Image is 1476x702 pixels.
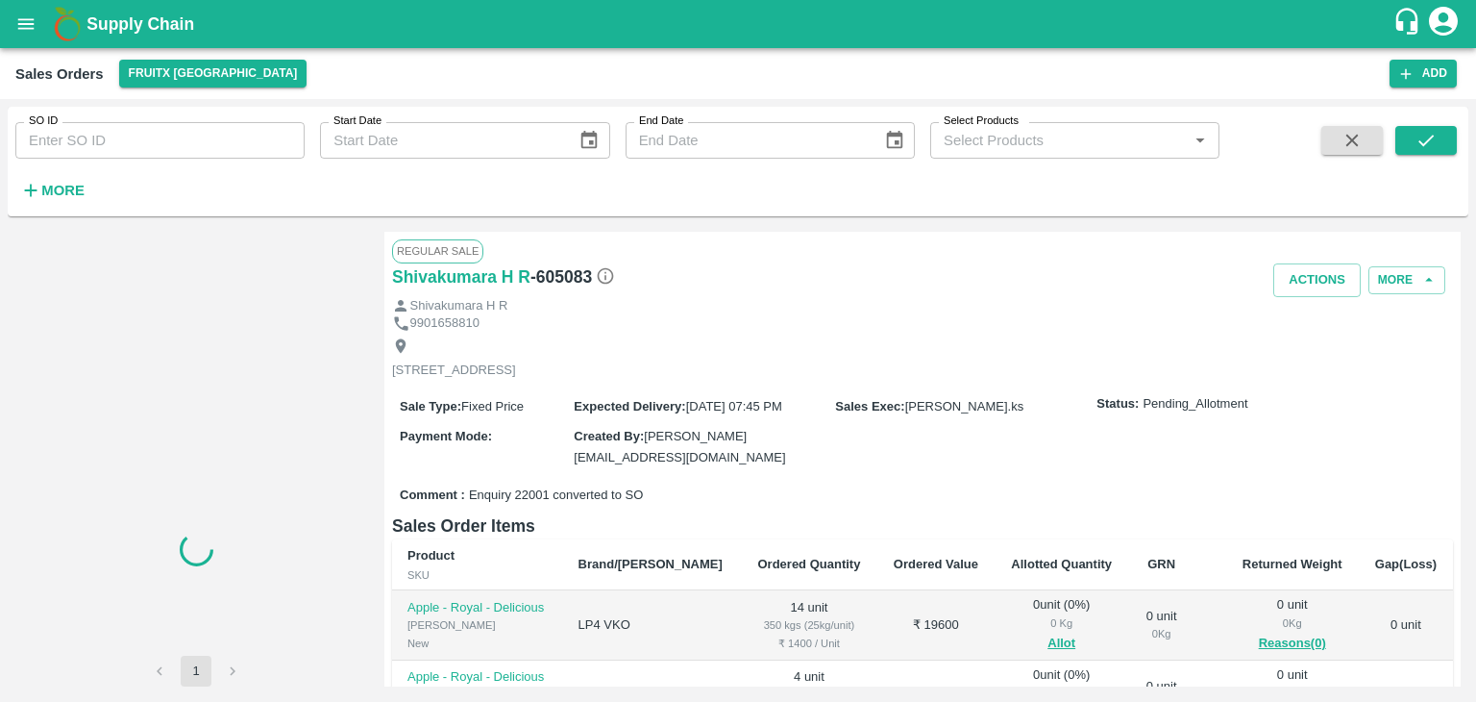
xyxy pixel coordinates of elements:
nav: pagination navigation [141,656,251,687]
p: Shivakumara H R [410,297,508,315]
label: Comment : [400,487,465,505]
div: 0 Kg [1144,625,1179,642]
label: SO ID [29,113,58,129]
label: Sales Exec : [835,399,904,414]
button: page 1 [181,656,211,687]
input: Select Products [936,128,1182,153]
div: 0 unit ( 0 %) [1010,596,1113,654]
div: New [407,635,548,652]
button: Open [1188,128,1213,153]
span: Pending_Allotment [1143,395,1247,414]
p: [STREET_ADDRESS] [392,362,516,380]
div: Sales Orders [15,62,104,87]
b: Brand/[PERSON_NAME] [578,557,723,571]
button: Actions [1273,263,1361,297]
h6: - 605083 [530,263,615,290]
input: Enter SO ID [15,122,305,159]
div: 0 Kg [1010,685,1113,702]
img: logo [48,5,86,43]
label: Created By : [574,429,644,443]
button: open drawer [4,2,48,46]
td: 0 unit [1359,590,1453,661]
div: 0 Kg [1010,614,1113,632]
a: Supply Chain [86,11,1392,38]
b: Returned Weight [1242,557,1342,571]
p: Apple - Royal - Delicious [407,668,548,687]
button: Allot [1047,633,1075,655]
button: Select DC [119,60,307,88]
button: Choose date [571,122,607,159]
span: [PERSON_NAME].ks [905,399,1024,414]
button: Choose date [876,122,913,159]
div: 0 unit [1242,596,1343,654]
div: 350 kgs (25kg/unit) [756,616,862,634]
label: Sale Type : [400,399,461,414]
button: More [15,174,89,207]
strong: More [41,183,85,198]
label: Expected Delivery : [574,399,685,414]
b: Gap(Loss) [1375,557,1437,571]
div: customer-support [1392,7,1426,41]
div: 0 Kg [1242,614,1343,632]
b: GRN [1147,557,1175,571]
label: End Date [639,113,683,129]
button: Add [1390,60,1457,88]
div: ₹ 1400 / Unit [756,635,862,652]
button: Reasons(0) [1242,633,1343,655]
b: Allotted Quantity [1011,557,1112,571]
b: Ordered Value [894,557,978,571]
button: More [1368,266,1445,294]
b: Product [407,548,455,563]
label: Select Products [944,113,1019,129]
label: Payment Mode : [400,429,492,443]
p: Apple - Royal - Delicious [407,599,548,617]
td: LP4 VKO [563,590,742,661]
span: [DATE] 07:45 PM [686,399,782,414]
div: SKU [407,566,548,584]
div: 0 Kg [1242,685,1343,702]
input: End Date [626,122,869,159]
h6: Sales Order Items [392,513,1453,539]
div: [PERSON_NAME] [407,616,548,634]
b: Supply Chain [86,14,194,34]
td: ₹ 19600 [877,590,995,661]
label: Start Date [333,113,381,129]
p: 9901658810 [410,314,480,333]
span: Enquiry 22001 converted to SO [469,487,643,505]
b: Ordered Quantity [757,557,860,571]
div: account of current user [1426,4,1461,44]
input: Start Date [320,122,563,159]
a: Shivakumara H R [392,263,530,290]
td: 14 unit [741,590,877,661]
span: [PERSON_NAME][EMAIL_ADDRESS][DOMAIN_NAME] [574,429,785,464]
div: 0 unit [1144,608,1179,643]
span: Regular Sale [392,239,483,263]
label: Status: [1096,395,1139,414]
span: Fixed Price [461,399,524,414]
